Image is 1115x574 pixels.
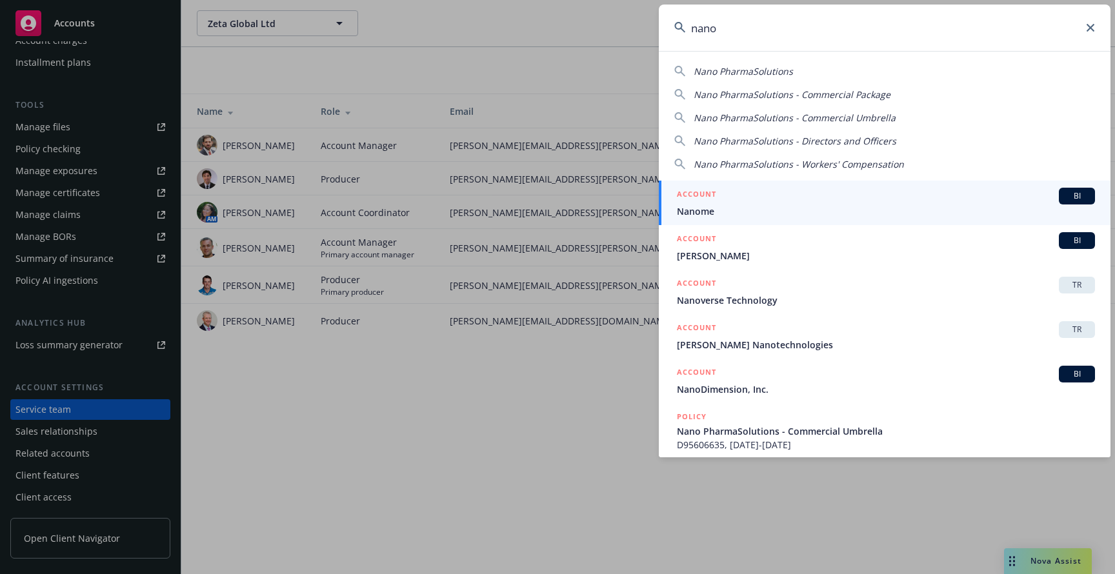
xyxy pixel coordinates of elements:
h5: ACCOUNT [677,277,716,292]
a: ACCOUNTBINanome [659,181,1110,225]
span: Nano PharmaSolutions - Commercial Umbrella [677,424,1095,438]
span: TR [1064,279,1090,291]
span: Nano PharmaSolutions - Commercial Umbrella [694,112,896,124]
span: Nanome [677,204,1095,218]
span: TR [1064,324,1090,335]
span: BI [1064,190,1090,202]
h5: ACCOUNT [677,232,716,248]
span: Nano PharmaSolutions - Directors and Officers [694,135,896,147]
h5: ACCOUNT [677,188,716,203]
span: BI [1064,235,1090,246]
a: ACCOUNTTRNanoverse Technology [659,270,1110,314]
h5: ACCOUNT [677,321,716,337]
a: ACCOUNTBINanoDimension, Inc. [659,359,1110,403]
a: ACCOUNTBI[PERSON_NAME] [659,225,1110,270]
span: Nano PharmaSolutions - Commercial Package [694,88,890,101]
span: [PERSON_NAME] Nanotechnologies [677,338,1095,351]
h5: ACCOUNT [677,366,716,381]
span: [PERSON_NAME] [677,249,1095,262]
span: Nano PharmaSolutions [694,65,793,77]
span: BI [1064,368,1090,380]
span: D95606635, [DATE]-[DATE] [677,438,1095,451]
span: Nanoverse Technology [677,293,1095,307]
span: Nano PharmaSolutions - Workers' Compensation [694,158,904,170]
span: NanoDimension, Inc. [677,382,1095,396]
a: ACCOUNTTR[PERSON_NAME] Nanotechnologies [659,314,1110,359]
h5: POLICY [677,410,707,423]
a: POLICYNano PharmaSolutions - Commercial UmbrellaD95606635, [DATE]-[DATE] [659,403,1110,459]
input: Search... [659,5,1110,51]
